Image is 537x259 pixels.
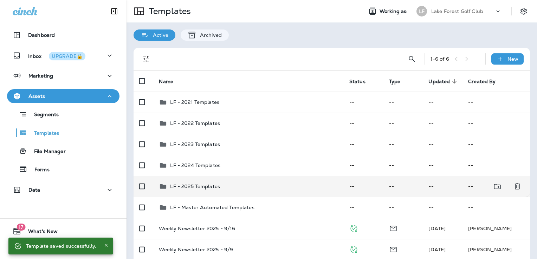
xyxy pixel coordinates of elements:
button: Filters [139,52,153,66]
button: Dashboard [7,28,119,42]
p: LF - 2023 Templates [170,141,220,147]
td: -- [344,197,383,218]
p: Weekly Newsletter 2025 - 9/9 [159,247,233,252]
td: -- [383,197,423,218]
p: New [507,56,518,62]
span: Updated [428,79,450,85]
span: Working as: [380,8,409,14]
td: -- [344,92,383,113]
span: Status [349,79,365,85]
td: -- [383,155,423,176]
span: Updated [428,78,459,85]
span: 17 [17,224,25,231]
span: Status [349,78,375,85]
button: Data [7,183,119,197]
span: Name [159,78,182,85]
p: Templates [27,130,59,137]
td: -- [344,176,383,197]
td: -- [423,134,462,155]
td: -- [383,92,423,113]
p: Templates [146,6,191,16]
p: Assets [28,93,45,99]
span: Created By [468,79,496,85]
span: Published [349,246,358,252]
button: 17What's New [7,224,119,238]
span: Caitlin Wilson [428,225,446,232]
p: LF - Master Automated Templates [170,205,254,210]
span: Type [389,79,401,85]
button: InboxUPGRADE🔒 [7,48,119,62]
p: Segments [27,112,59,119]
td: -- [462,155,530,176]
td: -- [462,134,530,155]
td: -- [423,113,462,134]
span: Type [389,78,410,85]
button: Close [102,241,110,250]
button: Templates [7,125,119,140]
button: Settings [517,5,530,18]
td: -- [344,134,383,155]
p: Marketing [28,73,53,79]
p: Dashboard [28,32,55,38]
span: Email [389,225,397,231]
button: Marketing [7,69,119,83]
div: Template saved successfully. [26,240,96,252]
button: Assets [7,89,119,103]
div: 1 - 6 of 6 [431,56,449,62]
td: -- [423,92,462,113]
button: Move to folder [490,179,505,194]
button: File Manager [7,144,119,158]
span: Created By [468,78,505,85]
span: Published [349,225,358,231]
button: Search Templates [405,52,419,66]
td: -- [462,92,530,113]
td: -- [423,197,462,218]
p: Inbox [28,52,85,59]
p: LF - 2022 Templates [170,120,220,126]
button: Forms [7,162,119,177]
p: LF - 2021 Templates [170,99,219,105]
p: Active [149,32,168,38]
div: LF [416,6,427,16]
td: [PERSON_NAME] [462,218,530,239]
p: Archived [196,32,222,38]
p: Forms [27,167,50,173]
button: Delete [510,179,524,194]
td: -- [462,176,510,197]
p: File Manager [27,148,66,155]
p: Data [28,187,40,193]
p: Lake Forest Golf Club [431,8,483,14]
td: -- [344,155,383,176]
td: -- [462,113,530,134]
p: LF - 2025 Templates [170,184,220,189]
td: -- [383,176,423,197]
div: UPGRADE🔒 [52,54,83,59]
td: -- [383,134,423,155]
td: -- [344,113,383,134]
button: UPGRADE🔒 [49,52,85,60]
p: LF - 2024 Templates [170,162,220,168]
button: Collapse Sidebar [104,4,124,18]
span: What's New [21,228,58,237]
button: Segments [7,107,119,122]
span: Email [389,246,397,252]
button: Support [7,241,119,255]
p: Weekly Newsletter 2025 - 9/16 [159,226,235,231]
span: Caitlin Wilson [428,246,446,253]
td: -- [423,176,462,197]
td: -- [423,155,462,176]
td: -- [462,197,530,218]
td: -- [383,113,423,134]
span: Name [159,79,173,85]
